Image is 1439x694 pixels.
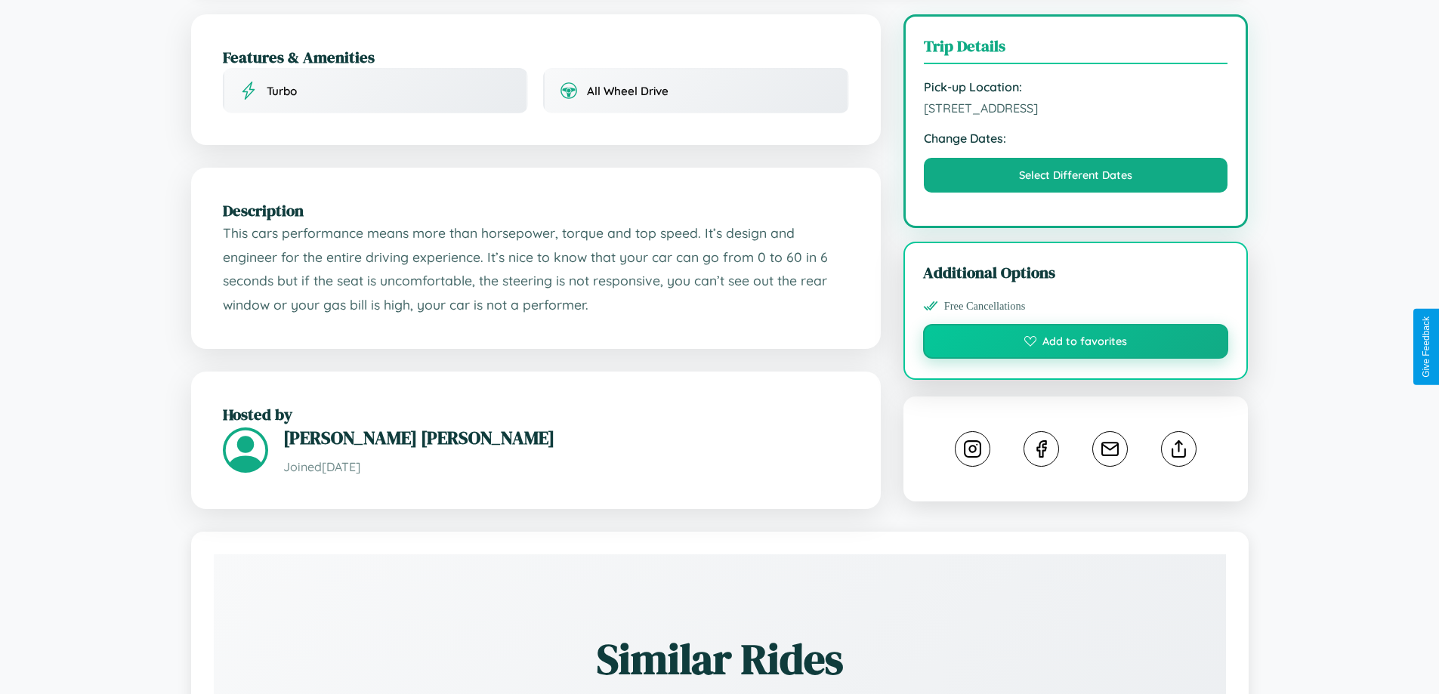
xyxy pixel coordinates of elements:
h2: Description [223,199,849,221]
h2: Features & Amenities [223,46,849,68]
h3: Additional Options [923,261,1229,283]
p: This cars performance means more than horsepower, torque and top speed. It’s design and engineer ... [223,221,849,317]
span: All Wheel Drive [587,84,669,98]
h2: Hosted by [223,403,849,425]
div: Give Feedback [1421,316,1431,378]
span: Turbo [267,84,297,98]
h2: Similar Rides [267,630,1173,688]
span: Free Cancellations [944,300,1026,313]
p: Joined [DATE] [283,456,849,478]
strong: Change Dates: [924,131,1228,146]
button: Select Different Dates [924,158,1228,193]
strong: Pick-up Location: [924,79,1228,94]
h3: [PERSON_NAME] [PERSON_NAME] [283,425,849,450]
button: Add to favorites [923,324,1229,359]
h3: Trip Details [924,35,1228,64]
span: [STREET_ADDRESS] [924,100,1228,116]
